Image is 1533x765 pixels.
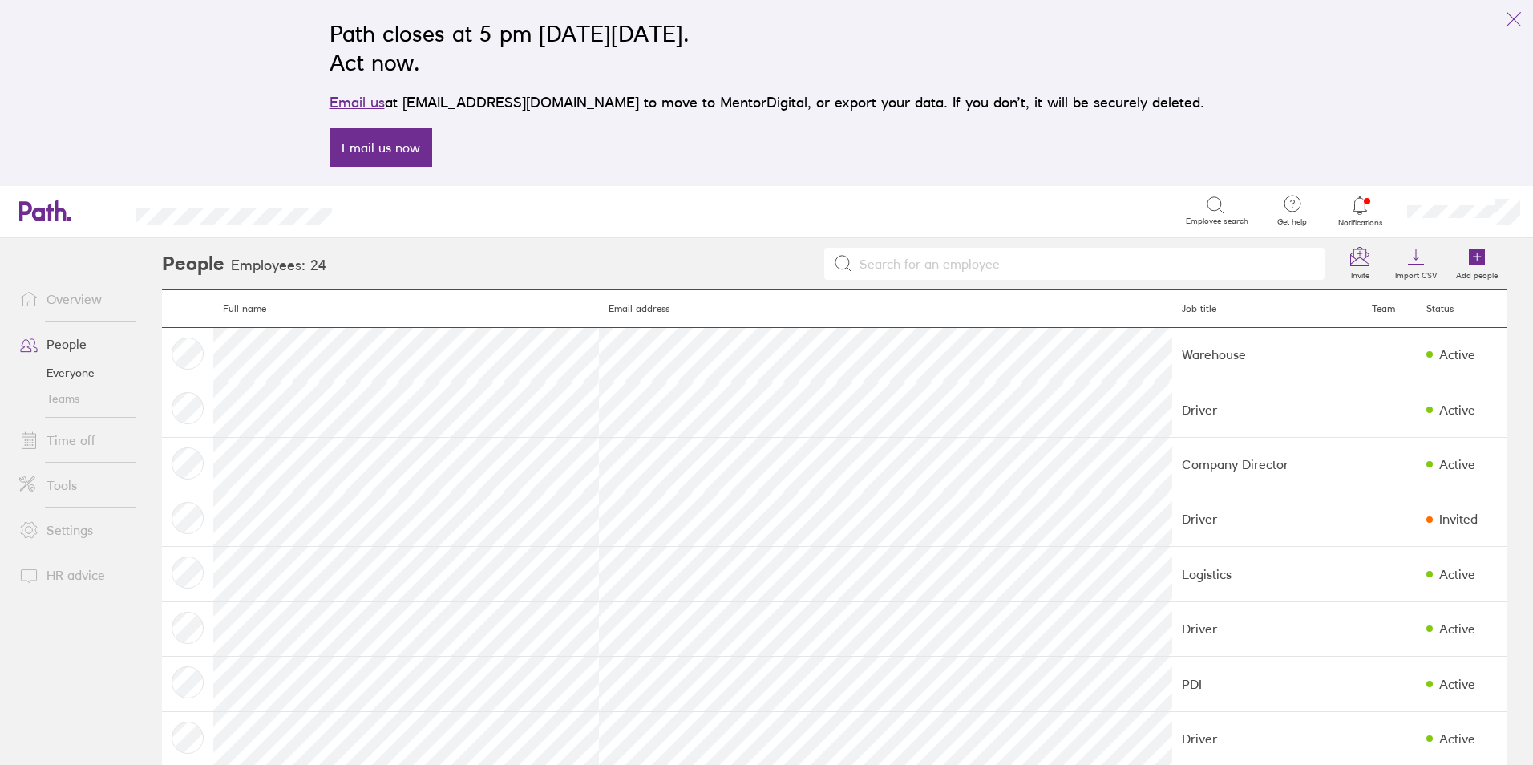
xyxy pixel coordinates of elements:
[1439,731,1475,746] div: Active
[1439,677,1475,691] div: Active
[1385,238,1446,289] a: Import CSV
[6,283,136,315] a: Overview
[1439,347,1475,362] div: Active
[1439,457,1475,472] div: Active
[1172,492,1362,546] td: Driver
[162,238,224,289] h2: People
[6,360,136,386] a: Everyone
[6,469,136,501] a: Tools
[1439,403,1475,417] div: Active
[1172,547,1362,601] td: Logistics
[1172,657,1362,711] td: PDI
[330,19,1204,77] h2: Path closes at 5 pm [DATE][DATE]. Act now.
[330,94,385,111] a: Email us
[6,328,136,360] a: People
[1446,238,1507,289] a: Add people
[1385,266,1446,281] label: Import CSV
[375,203,416,217] div: Search
[1341,266,1379,281] label: Invite
[1172,290,1362,328] th: Job title
[6,559,136,591] a: HR advice
[231,257,326,274] h3: Employees: 24
[1172,327,1362,382] td: Warehouse
[330,91,1204,114] p: at [EMAIL_ADDRESS][DOMAIN_NAME] to move to MentorDigital, or export your data. If you don’t, it w...
[330,128,432,167] a: Email us now
[1172,437,1362,492] td: Company Director
[1172,382,1362,437] td: Driver
[6,386,136,411] a: Teams
[1417,290,1507,328] th: Status
[1172,601,1362,656] td: Driver
[1334,194,1386,228] a: Notifications
[599,290,1172,328] th: Email address
[1439,567,1475,581] div: Active
[1186,217,1248,226] span: Employee search
[1439,512,1478,526] div: Invited
[213,290,599,328] th: Full name
[6,424,136,456] a: Time off
[1446,266,1507,281] label: Add people
[6,514,136,546] a: Settings
[1439,621,1475,636] div: Active
[1334,238,1385,289] a: Invite
[853,249,1316,279] input: Search for an employee
[1266,217,1318,227] span: Get help
[1334,218,1386,228] span: Notifications
[1362,290,1417,328] th: Team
